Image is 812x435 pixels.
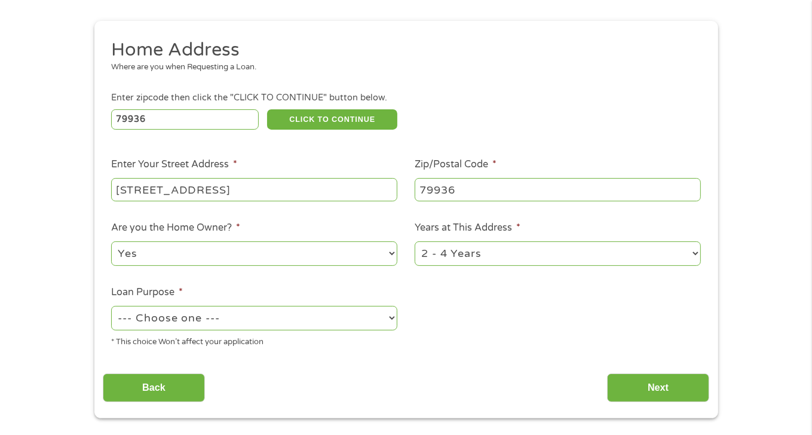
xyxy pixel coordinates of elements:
[111,222,240,234] label: Are you the Home Owner?
[111,286,183,299] label: Loan Purpose
[111,178,397,201] input: 1 Main Street
[111,332,397,348] div: * This choice Won’t affect your application
[111,91,700,105] div: Enter zipcode then click the "CLICK TO CONTINUE" button below.
[111,62,692,73] div: Where are you when Requesting a Loan.
[267,109,397,130] button: CLICK TO CONTINUE
[103,373,205,403] input: Back
[111,109,259,130] input: Enter Zipcode (e.g 01510)
[111,158,237,171] label: Enter Your Street Address
[111,38,692,62] h2: Home Address
[415,158,497,171] label: Zip/Postal Code
[415,222,520,234] label: Years at This Address
[607,373,709,403] input: Next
